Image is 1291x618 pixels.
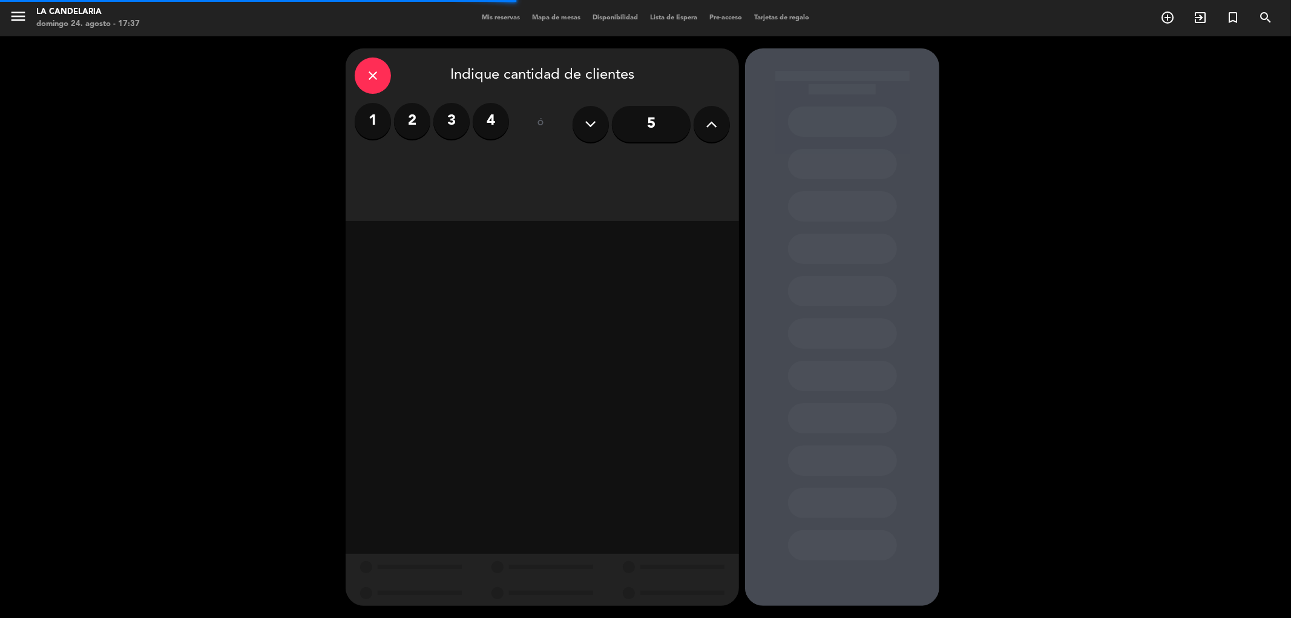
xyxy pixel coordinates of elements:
span: Lista de Espera [644,15,703,21]
span: Tarjetas de regalo [748,15,815,21]
i: add_circle_outline [1160,10,1175,25]
span: Mapa de mesas [526,15,586,21]
i: search [1258,10,1273,25]
i: turned_in_not [1226,10,1240,25]
i: menu [9,7,27,25]
button: menu [9,7,27,30]
div: LA CANDELARIA [36,6,140,18]
i: close [366,68,380,83]
span: Disponibilidad [586,15,644,21]
label: 3 [433,103,470,139]
label: 1 [355,103,391,139]
div: ó [521,103,560,145]
span: Pre-acceso [703,15,748,21]
label: 2 [394,103,430,139]
i: exit_to_app [1193,10,1207,25]
div: domingo 24. agosto - 17:37 [36,18,140,30]
label: 4 [473,103,509,139]
div: Indique cantidad de clientes [355,58,730,94]
span: Mis reservas [476,15,526,21]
